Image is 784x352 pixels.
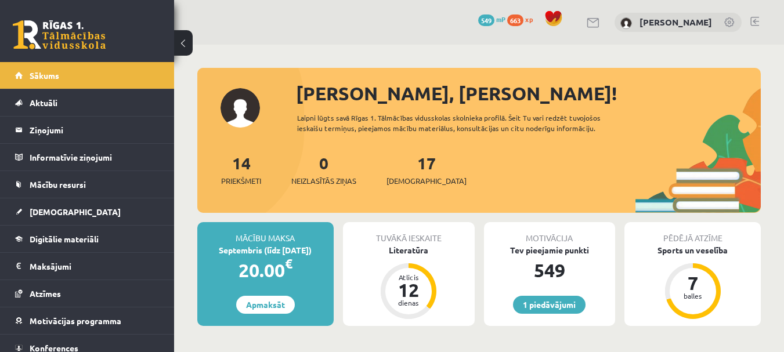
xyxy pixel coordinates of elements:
span: 549 [478,14,494,26]
a: 14Priekšmeti [221,153,261,187]
legend: Maksājumi [30,253,160,280]
a: Mācību resursi [15,171,160,198]
a: Digitālie materiāli [15,226,160,252]
div: Sports un veselība [624,244,761,256]
a: Literatūra Atlicis 12 dienas [343,244,475,321]
a: [PERSON_NAME] [640,16,712,28]
div: dienas [391,299,426,306]
div: Pēdējā atzīme [624,222,761,244]
div: Laipni lūgts savā Rīgas 1. Tālmācības vidusskolas skolnieka profilā. Šeit Tu vari redzēt tuvojošo... [297,113,635,133]
div: balles [675,292,710,299]
span: xp [525,14,533,24]
a: 17[DEMOGRAPHIC_DATA] [386,153,467,187]
a: Apmaksāt [236,296,295,314]
a: Ziņojumi [15,117,160,143]
a: 663 xp [507,14,539,24]
div: 12 [391,281,426,299]
legend: Ziņojumi [30,117,160,143]
a: Sākums [15,62,160,89]
div: 7 [675,274,710,292]
div: Mācību maksa [197,222,334,244]
span: Mācību resursi [30,179,86,190]
div: 549 [484,256,616,284]
span: Priekšmeti [221,175,261,187]
img: Terēze Remese [620,17,632,29]
span: Neizlasītās ziņas [291,175,356,187]
a: Sports un veselība 7 balles [624,244,761,321]
div: [PERSON_NAME], [PERSON_NAME]! [296,79,761,107]
span: Sākums [30,70,59,81]
span: mP [496,14,505,24]
span: [DEMOGRAPHIC_DATA] [30,206,121,217]
span: [DEMOGRAPHIC_DATA] [386,175,467,187]
a: Rīgas 1. Tālmācības vidusskola [13,20,106,49]
a: Motivācijas programma [15,307,160,334]
span: Digitālie materiāli [30,234,99,244]
span: Atzīmes [30,288,61,299]
span: 663 [507,14,523,26]
span: Aktuāli [30,97,57,108]
a: 1 piedāvājumi [513,296,586,314]
div: Tev pieejamie punkti [484,244,616,256]
a: 549 mP [478,14,505,24]
legend: Informatīvie ziņojumi [30,144,160,170]
div: 20.00 [197,256,334,284]
div: Atlicis [391,274,426,281]
a: [DEMOGRAPHIC_DATA] [15,198,160,225]
div: Literatūra [343,244,475,256]
a: Maksājumi [15,253,160,280]
a: 0Neizlasītās ziņas [291,153,356,187]
div: Septembris (līdz [DATE]) [197,244,334,256]
div: Motivācija [484,222,616,244]
span: Motivācijas programma [30,315,121,326]
div: Tuvākā ieskaite [343,222,475,244]
a: Atzīmes [15,280,160,307]
a: Informatīvie ziņojumi [15,144,160,170]
span: € [285,255,292,272]
a: Aktuāli [15,89,160,116]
